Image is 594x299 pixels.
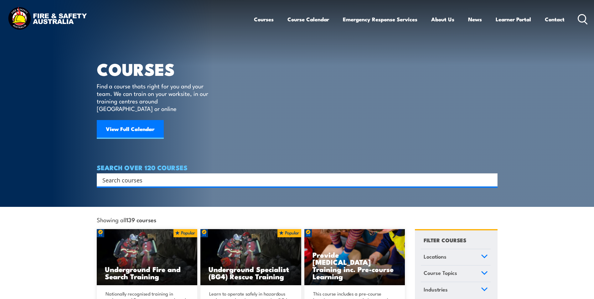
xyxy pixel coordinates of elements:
[304,229,405,286] img: Low Voltage Rescue and Provide CPR
[545,11,565,28] a: Contact
[421,265,491,282] a: Course Topics
[421,249,491,265] a: Locations
[468,11,482,28] a: News
[287,11,329,28] a: Course Calendar
[126,215,156,224] strong: 139 courses
[424,269,457,277] span: Course Topics
[421,282,491,298] a: Industries
[104,176,485,184] form: Search form
[343,11,417,28] a: Emergency Response Services
[209,265,293,280] h3: Underground Specialist (BG4) Rescue Training
[424,252,447,261] span: Locations
[97,229,198,286] img: Underground mine rescue
[312,251,397,280] h3: Provide [MEDICAL_DATA] Training inc. Pre-course Learning
[97,82,211,112] p: Find a course thats right for you and your team. We can train on your worksite, in our training c...
[97,164,498,171] h4: SEARCH OVER 120 COURSES
[304,229,405,286] a: Provide [MEDICAL_DATA] Training inc. Pre-course Learning
[431,11,454,28] a: About Us
[424,236,466,244] h4: FILTER COURSES
[105,265,189,280] h3: Underground Fire and Search Training
[496,11,531,28] a: Learner Portal
[487,176,495,184] button: Search magnifier button
[200,229,301,286] a: Underground Specialist (BG4) Rescue Training
[97,229,198,286] a: Underground Fire and Search Training
[97,216,156,223] span: Showing all
[424,285,448,294] span: Industries
[200,229,301,286] img: Underground mine rescue
[102,175,484,185] input: Search input
[97,61,217,76] h1: COURSES
[254,11,274,28] a: Courses
[97,120,164,139] a: View Full Calendar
